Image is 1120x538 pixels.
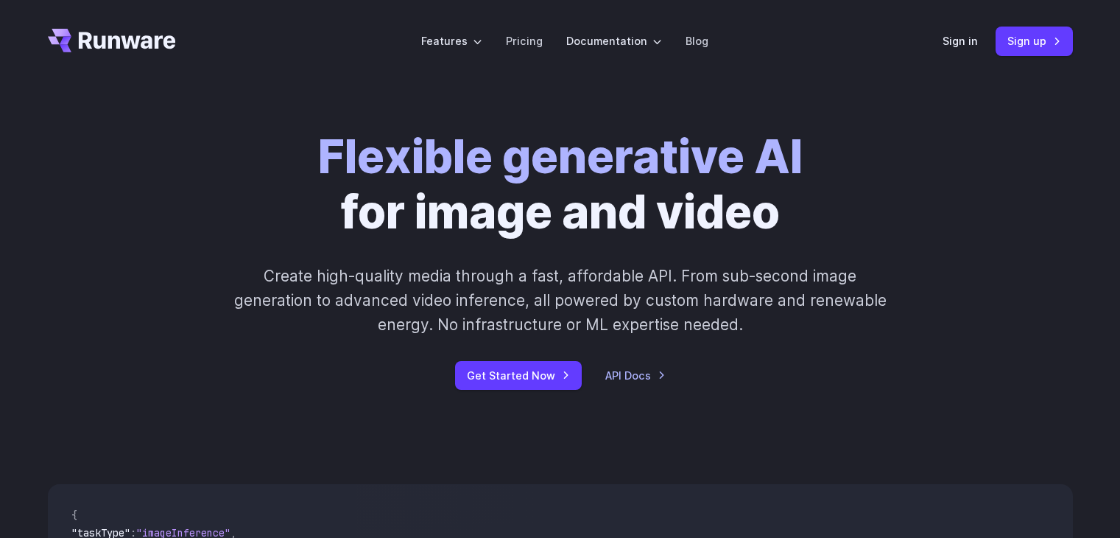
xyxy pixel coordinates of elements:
span: { [71,509,77,522]
label: Features [421,32,482,49]
a: Pricing [506,32,543,49]
a: Get Started Now [455,361,582,390]
label: Documentation [566,32,662,49]
a: Go to / [48,29,176,52]
a: API Docs [605,367,666,384]
strong: Flexible generative AI [318,129,803,184]
a: Sign in [943,32,978,49]
p: Create high-quality media through a fast, affordable API. From sub-second image generation to adv... [232,264,888,338]
a: Blog [686,32,708,49]
h1: for image and video [318,130,803,240]
a: Sign up [996,27,1073,55]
